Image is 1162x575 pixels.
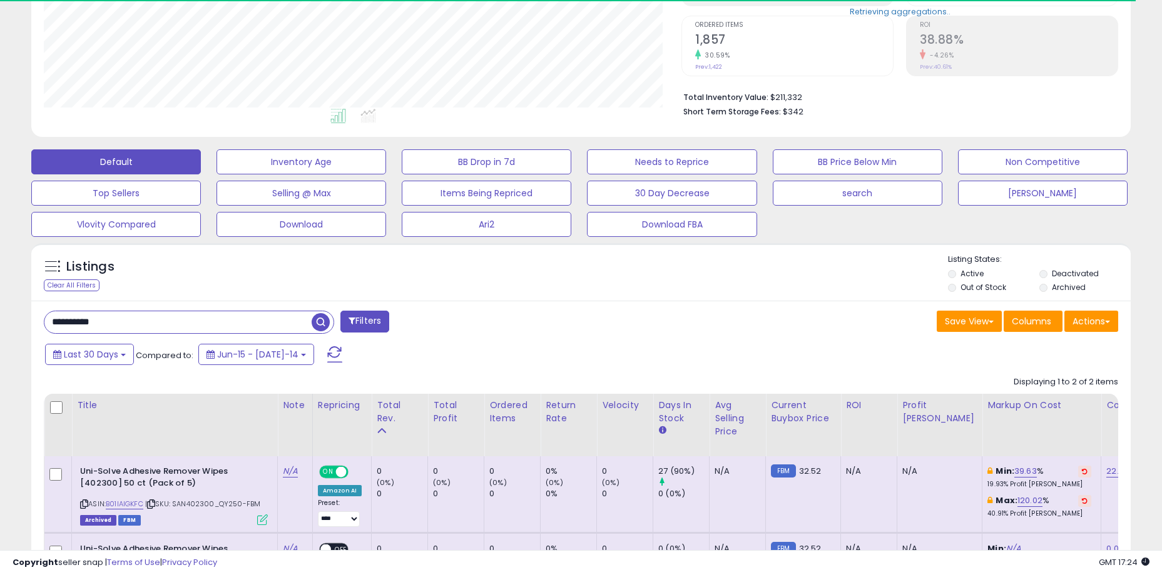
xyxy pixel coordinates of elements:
[982,394,1101,456] th: The percentage added to the cost of goods (COGS) that forms the calculator for Min & Max prices.
[987,509,1091,518] p: 40.91% Profit [PERSON_NAME]
[320,467,336,477] span: ON
[996,494,1017,506] b: Max:
[331,544,351,554] span: OFF
[489,466,540,477] div: 0
[602,543,653,554] div: 0
[602,477,619,487] small: (0%)
[377,543,427,554] div: 0
[987,495,1091,518] div: %
[587,181,757,206] button: 30 Day Decrease
[958,149,1128,174] button: Non Competitive
[80,466,268,524] div: ASIN:
[961,268,984,279] label: Active
[80,543,232,569] b: Uni-Solve Adhesive Remover Wipes [402300] 50 ct (Pack of 5)
[31,149,201,174] button: Default
[846,399,892,412] div: ROI
[1004,311,1063,332] button: Columns
[546,399,591,425] div: Return Rate
[217,149,386,174] button: Inventory Age
[377,488,427,499] div: 0
[587,212,757,237] button: Download FBA
[658,466,709,477] div: 27 (90%)
[80,515,116,526] span: Listings that have been deleted from Seller Central
[402,212,571,237] button: Ari2
[489,488,540,499] div: 0
[1052,282,1086,292] label: Archived
[217,181,386,206] button: Selling @ Max
[217,348,298,361] span: Jun-15 - [DATE]-14
[987,466,1091,489] div: %
[489,543,540,554] div: 0
[433,488,484,499] div: 0
[198,344,314,365] button: Jun-15 - [DATE]-14
[715,399,760,438] div: Avg Selling Price
[318,499,362,527] div: Preset:
[658,399,704,425] div: Days In Stock
[106,499,143,509] a: B01IAIGKFC
[283,542,298,555] a: N/A
[1106,399,1131,412] div: Cost
[715,466,756,477] div: N/A
[773,149,942,174] button: BB Price Below Min
[937,311,1002,332] button: Save View
[902,543,972,554] div: N/A
[602,488,653,499] div: 0
[1106,465,1126,477] a: 22.13
[377,466,427,477] div: 0
[715,543,756,554] div: N/A
[546,466,596,477] div: 0%
[902,399,977,425] div: Profit [PERSON_NAME]
[31,212,201,237] button: Vlovity Compared
[118,515,141,526] span: FBM
[377,399,422,425] div: Total Rev.
[546,477,563,487] small: (0%)
[283,399,307,412] div: Note
[489,477,507,487] small: (0%)
[31,181,201,206] button: Top Sellers
[987,480,1091,489] p: 19.93% Profit [PERSON_NAME]
[433,466,484,477] div: 0
[771,464,795,477] small: FBM
[587,149,757,174] button: Needs to Reprice
[45,344,134,365] button: Last 30 Days
[377,477,394,487] small: (0%)
[961,282,1006,292] label: Out of Stock
[771,399,835,425] div: Current Buybox Price
[433,399,479,425] div: Total Profit
[850,6,950,17] div: Retrieving aggregations..
[433,477,451,487] small: (0%)
[44,279,99,291] div: Clear All Filters
[489,399,535,425] div: Ordered Items
[546,488,596,499] div: 0%
[658,425,666,436] small: Days In Stock.
[773,181,942,206] button: search
[433,543,484,554] div: 0
[987,542,1006,554] b: Min:
[66,258,115,276] h5: Listings
[658,543,709,554] div: 0 (0%)
[402,149,571,174] button: BB Drop in 7d
[1017,494,1042,507] a: 120.02
[1006,542,1021,555] a: N/A
[136,349,193,361] span: Compared to:
[846,466,887,477] div: N/A
[347,467,367,477] span: OFF
[902,466,972,477] div: N/A
[958,181,1128,206] button: [PERSON_NAME]
[771,542,795,555] small: FBM
[107,556,160,568] a: Terms of Use
[77,399,272,412] div: Title
[340,311,389,332] button: Filters
[217,212,386,237] button: Download
[1014,465,1037,477] a: 39.63
[1064,311,1118,332] button: Actions
[658,488,709,499] div: 0 (0%)
[799,465,822,477] span: 32.52
[13,556,58,568] strong: Copyright
[602,399,648,412] div: Velocity
[1099,556,1149,568] span: 2025-08-14 17:24 GMT
[846,543,887,554] div: N/A
[283,465,298,477] a: N/A
[602,466,653,477] div: 0
[402,181,571,206] button: Items Being Repriced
